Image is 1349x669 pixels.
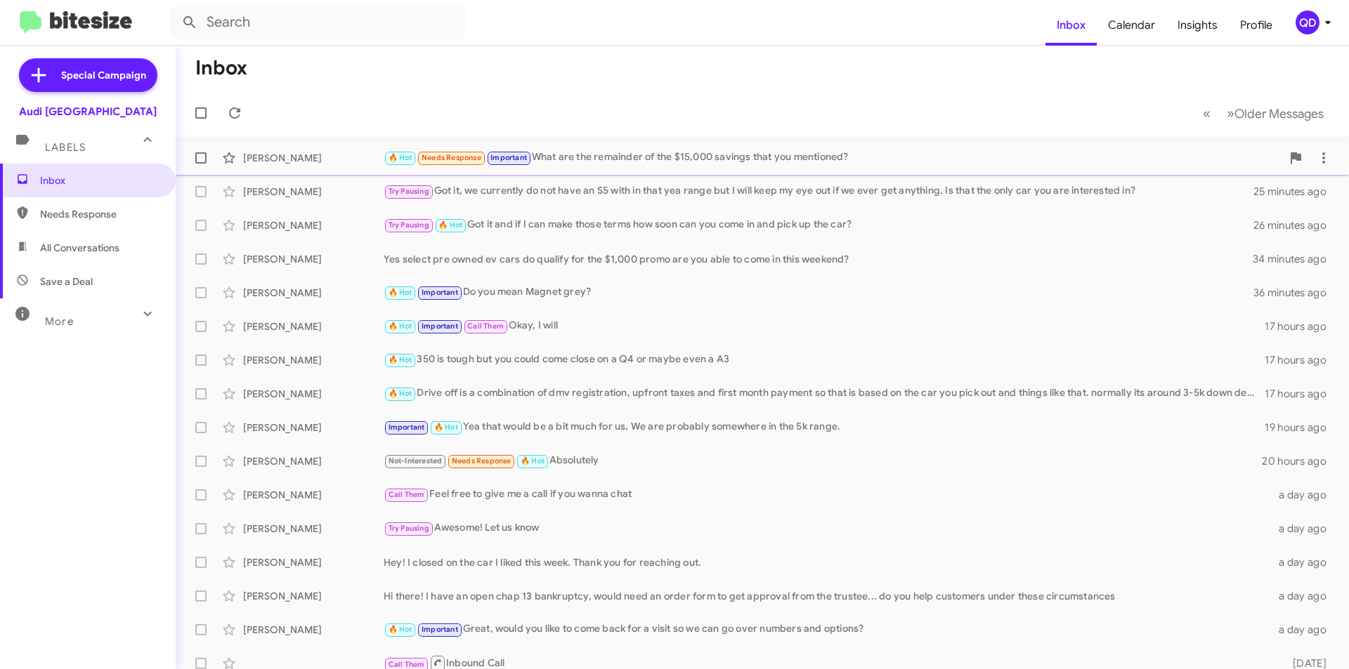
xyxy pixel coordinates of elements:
div: [PERSON_NAME] [243,387,384,401]
span: Try Pausing [389,220,429,230]
div: [PERSON_NAME] [243,151,384,165]
div: [PERSON_NAME] [243,555,384,569]
span: All Conversations [40,241,119,255]
a: Profile [1229,5,1284,46]
div: QD [1296,11,1319,34]
div: Drive off is a combination of dmv registration, upfront taxes and first month payment so that is ... [384,385,1265,402]
div: a day ago [1270,589,1338,603]
div: 17 hours ago [1265,387,1338,401]
button: QD [1284,11,1334,34]
input: Search [170,6,465,39]
div: Awesome! Let us know [384,520,1270,536]
span: Important [389,423,425,432]
span: Older Messages [1234,106,1324,121]
span: Call Them [467,322,504,331]
div: [PERSON_NAME] [243,589,384,603]
div: [PERSON_NAME] [243,454,384,468]
span: 🔥 Hot [438,220,462,230]
div: Do you mean Magnet grey? [384,284,1253,300]
a: Calendar [1097,5,1166,46]
div: Got it, we currently do not have an S5 with in that yea range but I will keep my eye out if we ev... [384,183,1253,199]
span: Not-Interested [389,456,443,465]
a: Special Campaign [19,58,157,92]
a: Insights [1166,5,1229,46]
span: 🔥 Hot [389,355,412,364]
div: 34 minutes ago [1253,252,1338,266]
div: [PERSON_NAME] [243,420,384,435]
div: Yea that would be a bit much for us, We are probably somewhere in the 5k range. [384,419,1265,435]
div: Feel free to give me a call if you wanna chat [384,486,1270,503]
div: Great, would you like to come back for a visit so we can go over numbers and options? [384,621,1270,637]
div: a day ago [1270,623,1338,637]
div: [PERSON_NAME] [243,218,384,232]
div: Hey! I closed on the car I liked this week. Thank you for reaching out. [384,555,1270,569]
span: 🔥 Hot [389,153,412,162]
nav: Page navigation example [1195,99,1332,128]
span: Important [422,322,458,331]
button: Previous [1194,99,1219,128]
span: Call Them [389,490,425,499]
div: Got it and if I can make those terms how soon can you come in and pick up the car? [384,217,1253,233]
span: Save a Deal [40,274,93,289]
span: 🔥 Hot [434,423,458,432]
div: a day ago [1270,555,1338,569]
div: a day ago [1270,488,1338,502]
span: Important [490,153,527,162]
span: Try Pausing [389,187,429,196]
span: » [1227,105,1234,122]
span: 🔥 Hot [389,625,412,634]
h1: Inbox [195,57,247,79]
div: Yes select pre owned ev cars do qualify for the $1,000 promo are you able to come in this weekend? [384,252,1253,266]
span: Call Them [389,660,425,669]
div: Absolutely [384,453,1262,469]
div: 20 hours ago [1262,454,1338,468]
div: 26 minutes ago [1253,218,1338,232]
div: 36 minutes ago [1253,286,1338,300]
button: Next [1218,99,1332,128]
div: 19 hours ago [1265,420,1338,435]
div: 350 is tough but you could come close on a Q4 or maybe even a A3 [384,352,1265,368]
span: Needs Response [452,456,511,465]
div: [PERSON_NAME] [243,252,384,266]
div: [PERSON_NAME] [243,185,384,199]
div: 17 hours ago [1265,319,1338,333]
span: 🔥 Hot [389,389,412,398]
div: What are the remainder of the $15,000 savings that you mentioned? [384,150,1282,166]
div: Hi there! I have an open chap 13 bankruptcy, would need an order form to get approval from the tr... [384,589,1270,603]
span: Needs Response [40,207,159,221]
span: Inbox [40,173,159,187]
span: Important [422,625,458,634]
span: Needs Response [422,153,481,162]
div: 17 hours ago [1265,353,1338,367]
div: [PERSON_NAME] [243,319,384,333]
span: 🔥 Hot [389,288,412,297]
div: a day ago [1270,522,1338,536]
div: Okay, I will [384,318,1265,334]
span: More [45,315,74,328]
span: « [1203,105,1211,122]
div: Audi [GEOGRAPHIC_DATA] [19,105,157,119]
span: Important [422,288,458,297]
span: Special Campaign [61,68,146,82]
div: [PERSON_NAME] [243,623,384,637]
div: [PERSON_NAME] [243,286,384,300]
a: Inbox [1045,5,1097,46]
span: Labels [45,141,86,154]
div: 25 minutes ago [1253,185,1338,199]
div: [PERSON_NAME] [243,488,384,502]
span: 🔥 Hot [521,456,545,465]
span: 🔥 Hot [389,322,412,331]
span: Try Pausing [389,524,429,533]
div: [PERSON_NAME] [243,353,384,367]
div: [PERSON_NAME] [243,522,384,536]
